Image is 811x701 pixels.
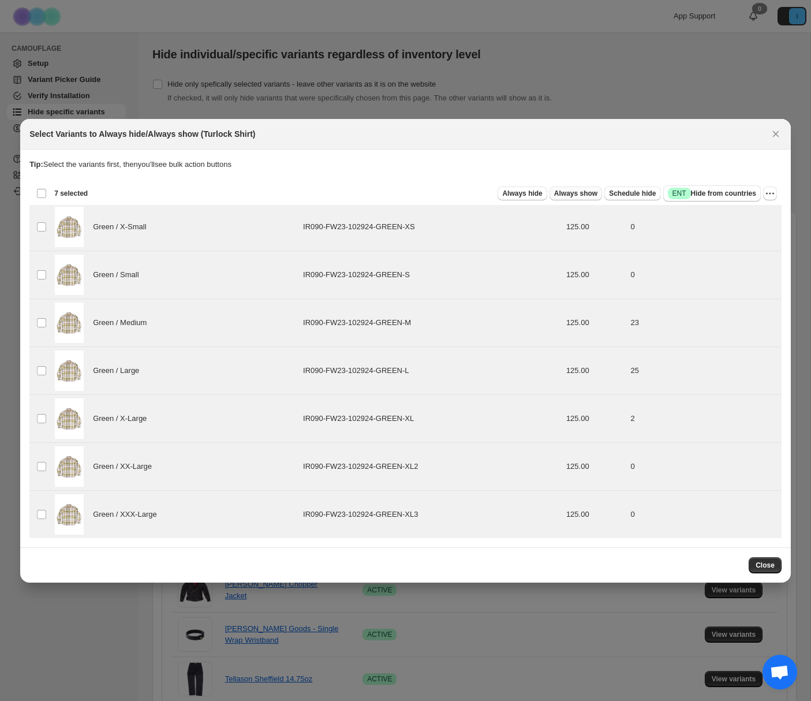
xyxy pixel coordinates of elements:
span: Green / XXX-Large [93,509,163,520]
img: TurlockShirt-1.jpg [55,398,84,439]
span: Always hide [502,189,542,198]
img: TurlockShirt-1.jpg [55,446,84,487]
td: 23 [627,299,781,346]
img: TurlockShirt-1.jpg [55,207,84,247]
div: Open chat [763,655,797,689]
span: Green / X-Large [93,413,153,424]
td: 125.00 [563,490,627,538]
span: Close [756,561,775,570]
span: Green / Small [93,269,145,281]
td: 125.00 [563,442,627,490]
td: 0 [627,203,781,251]
button: Close [768,126,784,142]
td: IR090-FW23-102924-GREEN-XS [300,203,563,251]
p: Select the variants first, then you'll see bulk action buttons [29,159,782,170]
td: 125.00 [563,394,627,442]
span: 7 selected [54,189,88,198]
td: IR090-FW23-102924-GREEN-L [300,346,563,394]
span: Schedule hide [609,189,656,198]
span: Green / Medium [93,317,153,329]
td: 2 [627,394,781,442]
td: 25 [627,346,781,394]
td: 0 [627,490,781,538]
span: Green / XX-Large [93,461,158,472]
td: IR090-FW23-102924-GREEN-M [300,299,563,346]
td: IR090-FW23-102924-GREEN-S [300,251,563,299]
td: IR090-FW23-102924-GREEN-XL [300,394,563,442]
strong: Tip: [29,160,43,169]
td: IR090-FW23-102924-GREEN-XL3 [300,490,563,538]
h2: Select Variants to Always hide/Always show (Turlock Shirt) [29,128,255,140]
span: Always show [554,189,597,198]
td: 125.00 [563,203,627,251]
button: SuccessENTHide from countries [663,185,761,202]
span: Hide from countries [668,188,756,199]
button: Close [749,557,782,573]
td: 0 [627,251,781,299]
span: ENT [672,189,686,198]
button: Always hide [498,187,547,200]
span: Green / Large [93,365,145,376]
img: TurlockShirt-1.jpg [55,350,84,391]
td: IR090-FW23-102924-GREEN-XL2 [300,442,563,490]
td: 125.00 [563,299,627,346]
img: TurlockShirt-1.jpg [55,255,84,295]
button: Always show [550,187,602,200]
td: 125.00 [563,251,627,299]
button: Schedule hide [604,187,660,200]
img: TurlockShirt-1.jpg [55,303,84,343]
button: More actions [763,187,777,200]
span: Green / X-Small [93,221,152,233]
td: 125.00 [563,346,627,394]
img: TurlockShirt-1.jpg [55,494,84,535]
td: 0 [627,442,781,490]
